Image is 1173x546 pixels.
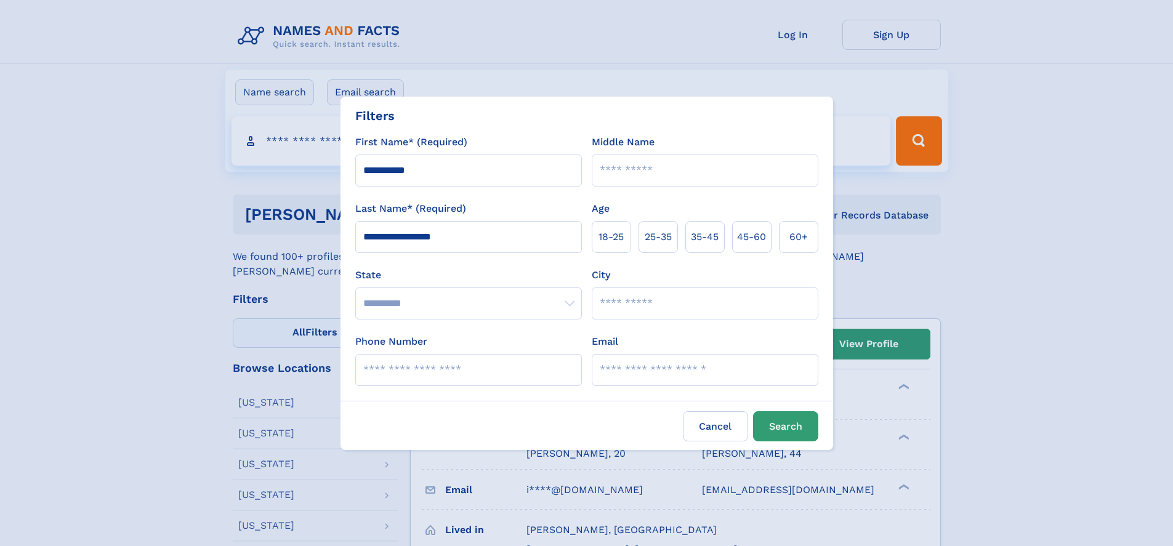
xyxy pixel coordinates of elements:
label: State [355,268,582,283]
span: 60+ [789,230,808,244]
label: City [592,268,610,283]
label: Last Name* (Required) [355,201,466,216]
div: Filters [355,106,395,125]
label: Age [592,201,610,216]
label: Phone Number [355,334,427,349]
span: 18‑25 [599,230,624,244]
span: 25‑35 [645,230,672,244]
label: First Name* (Required) [355,135,467,150]
button: Search [753,411,818,441]
span: 35‑45 [691,230,719,244]
label: Email [592,334,618,349]
label: Middle Name [592,135,655,150]
label: Cancel [683,411,748,441]
span: 45‑60 [737,230,766,244]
